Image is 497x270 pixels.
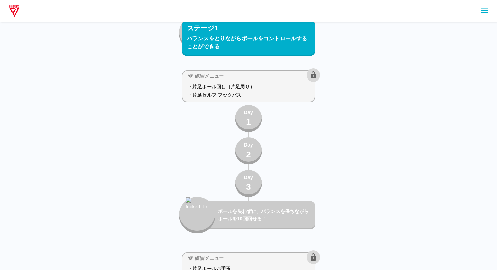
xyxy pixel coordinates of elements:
[235,170,262,197] button: Day3
[195,255,224,262] p: 練習メニュー
[246,116,251,128] p: 1
[478,5,490,17] button: sidemenu
[188,83,309,90] p: ・片足ボール回し（片足周り）
[179,197,215,233] button: locked_fire_icon
[218,208,313,222] p: ボールを失わずに、バランスを保ちながらボールを10回回せる！
[179,15,215,51] button: locked_fire_icon
[244,141,253,149] p: Day
[244,174,253,181] p: Day
[188,92,309,99] p: ・片足セルフ フックパス
[235,137,262,164] button: Day2
[186,197,209,225] img: locked_fire_icon
[235,105,262,132] button: Day1
[244,109,253,116] p: Day
[195,73,224,80] p: 練習メニュー
[187,35,310,51] p: バランスをとりながらボールをコントロールすることができる
[246,181,251,193] p: 3
[8,4,21,18] img: dummy
[187,23,218,33] p: ステージ1
[246,149,251,161] p: 2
